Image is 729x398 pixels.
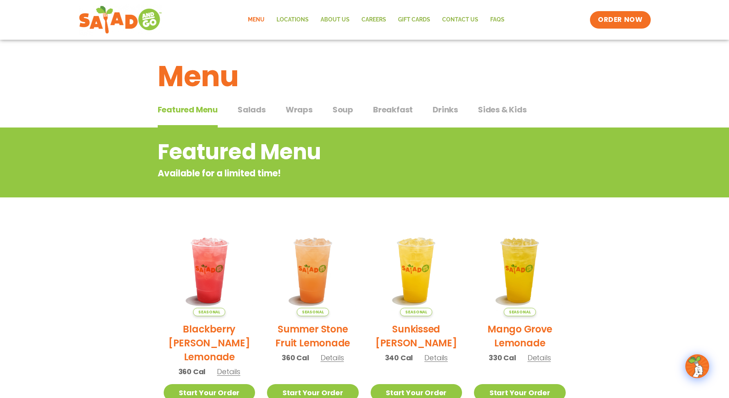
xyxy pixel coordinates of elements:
a: Menu [242,11,271,29]
span: Seasonal [193,308,225,316]
a: ORDER NOW [590,11,650,29]
h2: Summer Stone Fruit Lemonade [267,322,359,350]
span: Details [528,353,551,363]
span: Seasonal [400,308,432,316]
h2: Featured Menu [158,136,508,168]
span: Seasonal [504,308,536,316]
img: Product photo for Blackberry Bramble Lemonade [164,224,255,316]
span: 330 Cal [489,352,516,363]
span: Wraps [286,104,313,116]
span: Seasonal [297,308,329,316]
h2: Mango Grove Lemonade [474,322,566,350]
img: wpChatIcon [686,355,708,377]
span: Drinks [433,104,458,116]
span: Featured Menu [158,104,218,116]
a: About Us [315,11,356,29]
img: new-SAG-logo-768×292 [79,4,162,36]
h2: Sunkissed [PERSON_NAME] [371,322,462,350]
span: Soup [333,104,353,116]
span: 340 Cal [385,352,413,363]
nav: Menu [242,11,510,29]
a: Careers [356,11,392,29]
span: Details [217,367,240,377]
h2: Blackberry [PERSON_NAME] Lemonade [164,322,255,364]
img: Product photo for Summer Stone Fruit Lemonade [267,224,359,316]
span: 360 Cal [282,352,309,363]
span: Breakfast [373,104,413,116]
a: FAQs [484,11,510,29]
img: Product photo for Mango Grove Lemonade [474,224,566,316]
span: Sides & Kids [478,104,527,116]
div: Tabbed content [158,101,572,128]
a: Contact Us [436,11,484,29]
p: Available for a limited time! [158,167,508,180]
span: Details [424,353,448,363]
span: Salads [238,104,266,116]
span: ORDER NOW [598,15,642,25]
span: 360 Cal [178,366,206,377]
img: Product photo for Sunkissed Yuzu Lemonade [371,224,462,316]
a: GIFT CARDS [392,11,436,29]
span: Details [321,353,344,363]
h1: Menu [158,55,572,98]
a: Locations [271,11,315,29]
